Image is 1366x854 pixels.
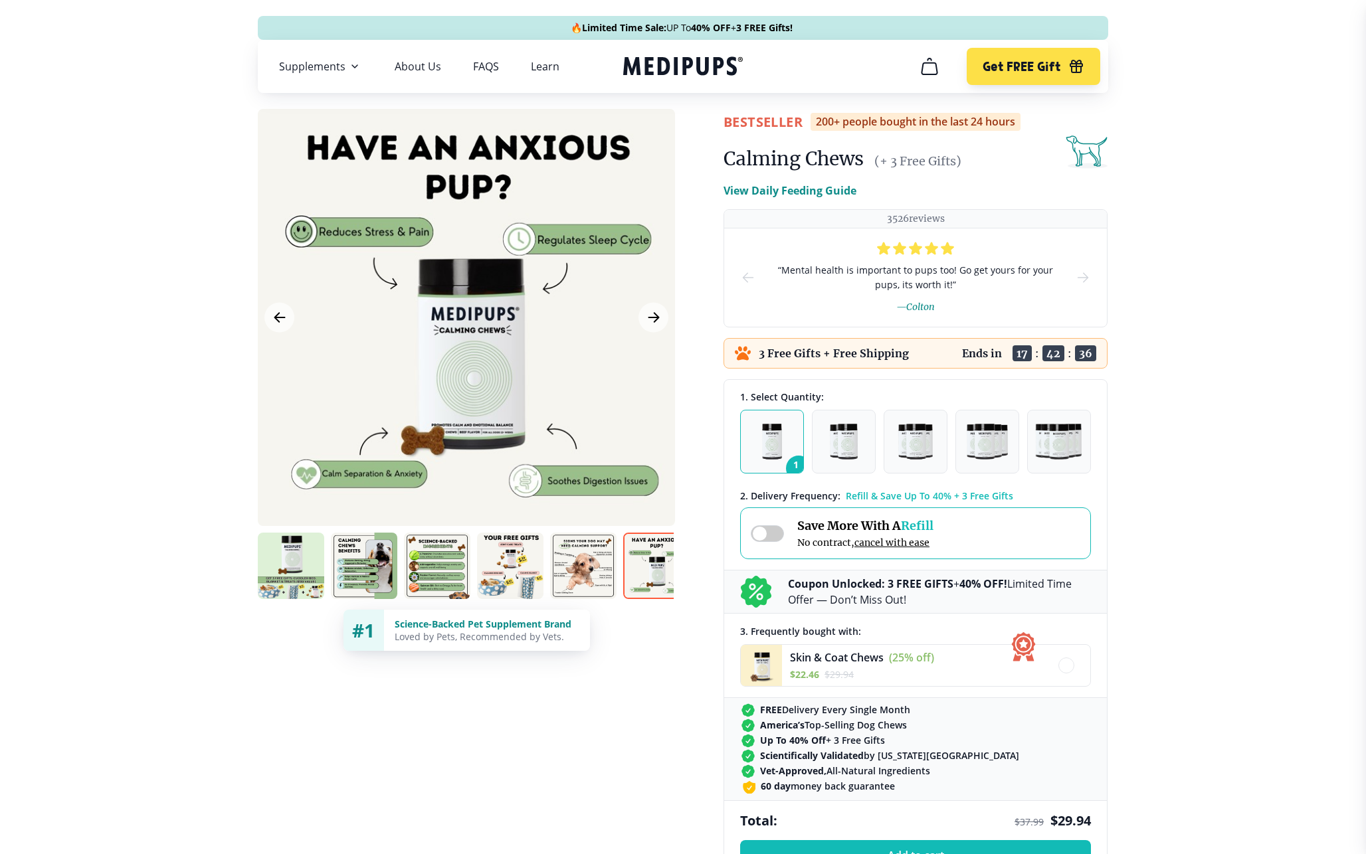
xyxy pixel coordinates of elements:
div: 1. Select Quantity: [740,390,1091,403]
span: cancel with ease [854,537,929,549]
span: by [US_STATE][GEOGRAPHIC_DATA] [760,749,1019,762]
span: Get FREE Gift [983,59,1060,74]
button: Get FREE Gift [967,48,1100,85]
p: View Daily Feeding Guide [724,183,856,199]
span: 42 [1042,345,1064,361]
span: + 3 Free Gifts [760,734,885,746]
span: Top-Selling Dog Chews [760,719,907,731]
span: No contract, [797,537,933,549]
span: 36 [1075,345,1096,361]
img: Calming Chews | Natural Dog Supplements [404,533,470,599]
span: BestSeller [724,113,803,131]
button: 1 [740,410,804,473]
span: Skin & Coat Chews [790,650,884,665]
img: Pack of 3 - Natural Dog Supplements [898,424,933,460]
strong: Scientifically Validated [760,749,864,762]
span: 3 . Frequently bought with: [740,625,861,638]
span: Delivery Every Single Month [760,703,910,716]
span: 17 [1013,345,1032,361]
span: All-Natural Ingredients [760,764,930,777]
button: Supplements [279,58,363,74]
a: About Us [395,60,441,73]
button: cart [914,50,945,82]
h1: Calming Chews [724,147,864,171]
img: Pack of 4 - Natural Dog Supplements [967,424,1007,460]
span: 🔥 UP To + [571,21,793,35]
span: (25% off) [889,650,934,665]
span: Save More With A [797,518,933,533]
strong: Up To 40% Off [760,734,826,746]
img: Pack of 1 - Natural Dog Supplements [762,424,783,460]
span: (+ 3 Free Gifts) [874,153,961,169]
span: Refill [901,518,933,533]
img: Calming Chews | Natural Dog Supplements [623,533,690,599]
span: #1 [352,618,375,643]
button: Previous Image [264,303,294,333]
div: Science-Backed Pet Supplement Brand [395,618,579,630]
b: Coupon Unlocked: 3 FREE GIFTS [788,576,953,591]
a: Learn [531,60,559,73]
span: “ Mental health is important to pups too! Go get yours for your pups, its worth it! ” [777,263,1054,292]
p: 3526 reviews [887,213,945,225]
p: + Limited Time Offer — Don’t Miss Out! [788,576,1091,608]
p: 3 Free Gifts + Free Shipping [759,347,909,360]
span: — Colton [896,301,935,313]
span: 1 [786,456,811,481]
div: Loved by Pets, Recommended by Vets. [395,630,579,643]
span: $ 37.99 [1015,815,1044,828]
strong: Vet-Approved, [760,764,827,777]
span: $ 29.94 [825,668,854,681]
span: Total: [740,811,777,829]
div: 200+ people bought in the last 24 hours [811,113,1021,131]
strong: 60 day [761,780,791,792]
img: Pack of 5 - Natural Dog Supplements [1035,424,1083,460]
img: Calming Chews | Natural Dog Supplements [550,533,617,599]
span: money back guarantee [761,780,895,792]
p: Ends in [962,347,1002,360]
a: Medipups [623,54,743,81]
b: 40% OFF! [959,576,1007,591]
a: FAQS [473,60,499,73]
span: $ 29.94 [1050,811,1091,829]
strong: America’s [760,719,805,731]
span: : [1035,347,1039,360]
span: Supplements [279,60,345,73]
button: next-slide [1075,228,1091,327]
span: : [1068,347,1072,360]
img: Calming Chews | Natural Dog Supplements [331,533,397,599]
img: Skin & Coat Chews - Medipups [741,645,782,686]
button: prev-slide [740,228,756,327]
span: $ 22.46 [790,668,819,681]
span: 2 . Delivery Frequency: [740,489,840,502]
button: Next Image [638,303,668,333]
span: Refill & Save Up To 40% + 3 Free Gifts [846,489,1013,502]
img: Pack of 2 - Natural Dog Supplements [830,424,858,460]
img: Calming Chews | Natural Dog Supplements [258,533,324,599]
strong: FREE [760,703,782,716]
img: Calming Chews | Natural Dog Supplements [477,533,543,599]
